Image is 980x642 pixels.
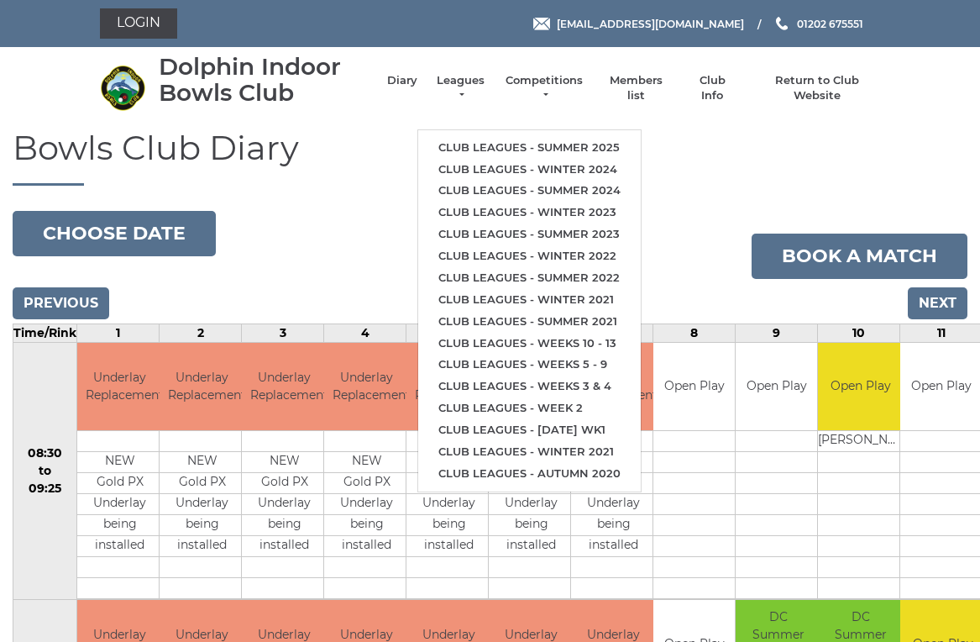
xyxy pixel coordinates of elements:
td: Underlay Replacement [242,343,327,431]
td: being [324,515,409,536]
td: installed [160,536,244,557]
a: Club Info [688,73,736,103]
td: NEW [160,452,244,473]
td: Open Play [736,343,817,431]
a: Club leagues - Winter 2023 [418,202,641,224]
img: Dolphin Indoor Bowls Club [100,65,146,111]
td: [PERSON_NAME] [818,431,903,452]
td: 2 [160,324,242,342]
td: NEW [324,452,409,473]
a: Club leagues - Summer 2022 [418,267,641,289]
a: Club leagues - Weeks 3 & 4 [418,376,641,397]
td: installed [242,536,327,557]
h1: Bowls Club Diary [13,129,967,186]
span: 01202 675551 [797,17,863,29]
td: being [77,515,162,536]
a: Club leagues - Winter 2021 [418,289,641,311]
td: Underlay [324,494,409,515]
button: Choose date [13,211,216,256]
a: Email [EMAIL_ADDRESS][DOMAIN_NAME] [533,16,744,32]
td: Underlay [242,494,327,515]
td: Underlay [489,494,574,515]
td: 5 [406,324,489,342]
td: being [571,515,656,536]
td: Underlay Replacement [406,343,491,431]
td: 1 [77,324,160,342]
td: NEW [77,452,162,473]
td: installed [406,536,491,557]
a: Members list [601,73,671,103]
a: Club leagues - Winter 2022 [418,245,641,267]
a: Club leagues - Autumn 2020 [418,463,641,485]
td: Gold PX [77,473,162,494]
td: 9 [736,324,818,342]
td: Open Play [818,343,903,431]
a: Club leagues - Summer 2024 [418,180,641,202]
td: 08:30 to 09:25 [13,342,77,600]
a: Club leagues - Summer 2023 [418,224,641,245]
td: Open Play [653,343,735,431]
td: Gold PX [406,473,491,494]
a: Club leagues - Weeks 5 - 9 [418,354,641,376]
td: Underlay [571,494,656,515]
td: Time/Rink [13,324,77,342]
span: [EMAIL_ADDRESS][DOMAIN_NAME] [557,17,744,29]
td: installed [571,536,656,557]
td: Underlay Replacement [160,343,244,431]
a: Club leagues - Weeks 10 - 13 [418,333,641,355]
td: Underlay Replacement [77,343,162,431]
td: 3 [242,324,324,342]
a: Phone us 01202 675551 [773,16,863,32]
td: 4 [324,324,406,342]
a: Leagues [434,73,487,103]
a: Club leagues - Winter 2021 [418,441,641,463]
a: Club leagues - [DATE] wk1 [418,419,641,441]
td: Underlay [77,494,162,515]
a: Return to Club Website [753,73,880,103]
img: Phone us [776,17,788,30]
td: Gold PX [242,473,327,494]
td: being [406,515,491,536]
td: being [489,515,574,536]
td: 10 [818,324,900,342]
td: Underlay Replacement [324,343,409,431]
td: installed [77,536,162,557]
td: 8 [653,324,736,342]
a: Club leagues - Summer 2021 [418,311,641,333]
td: NEW [242,452,327,473]
td: being [160,515,244,536]
a: Club leagues - Week 2 [418,397,641,419]
ul: Leagues [417,129,642,492]
td: being [242,515,327,536]
input: Previous [13,287,109,319]
td: Gold PX [324,473,409,494]
input: Next [908,287,967,319]
a: Book a match [752,234,967,279]
td: Gold PX [160,473,244,494]
img: Email [533,18,550,30]
a: Competitions [504,73,584,103]
a: Club leagues - Summer 2025 [418,137,641,159]
td: installed [324,536,409,557]
a: Login [100,8,177,39]
td: installed [489,536,574,557]
a: Diary [387,73,417,88]
td: NEW [406,452,491,473]
a: Club leagues - Winter 2024 [418,159,641,181]
div: Dolphin Indoor Bowls Club [159,54,370,106]
td: Underlay [406,494,491,515]
td: Underlay [160,494,244,515]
